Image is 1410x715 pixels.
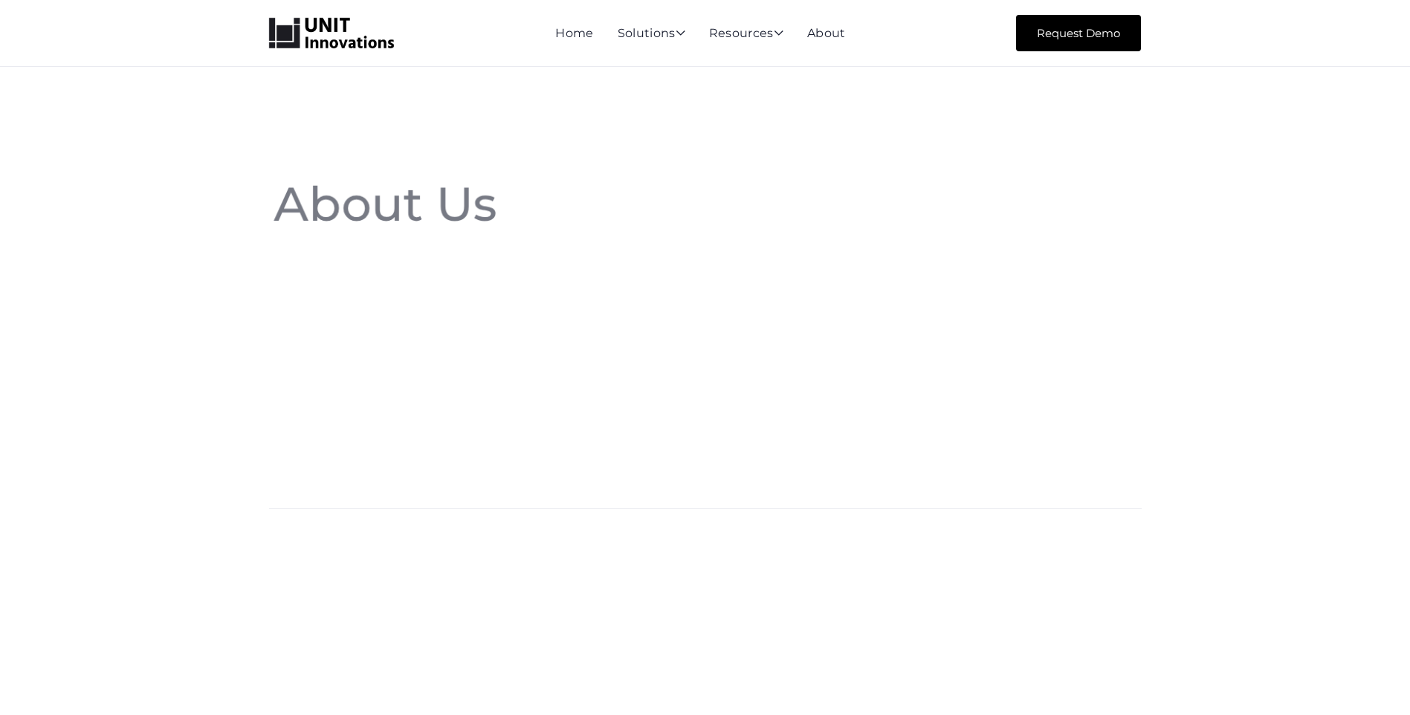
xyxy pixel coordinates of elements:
div: Solutions [618,27,685,41]
a: home [269,18,394,49]
span:  [676,27,685,39]
a: About [807,26,846,40]
div: Resources [709,27,783,41]
span:  [774,27,783,39]
div: Resources [709,27,783,41]
a: Request Demo [1016,15,1141,51]
a: Home [555,26,593,40]
p: We set out to do away with the adage that government solutions are behind private sector in innov... [269,274,715,354]
div: Solutions [618,27,685,41]
h1: About Us [274,178,710,230]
